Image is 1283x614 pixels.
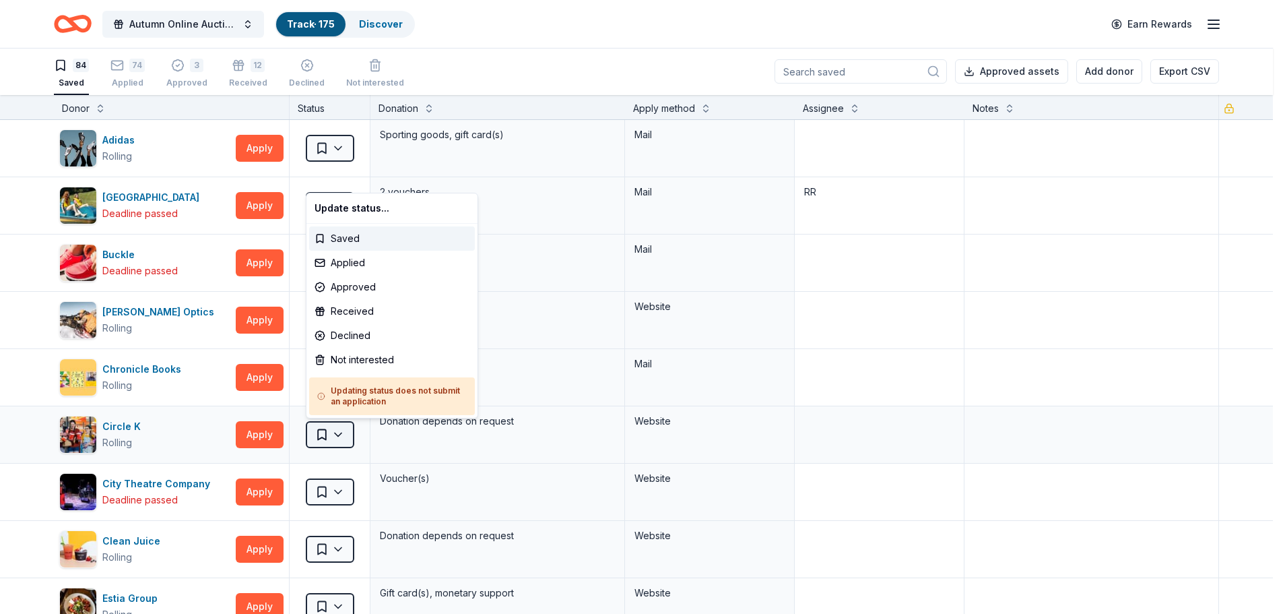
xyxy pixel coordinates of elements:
div: Saved [309,226,475,251]
div: Update status... [309,196,475,220]
div: Approved [309,275,475,299]
div: Received [309,299,475,324]
div: Applied [309,251,475,275]
div: Not interested [309,348,475,372]
h5: Updating status does not submit an application [317,386,467,407]
div: Declined [309,324,475,348]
